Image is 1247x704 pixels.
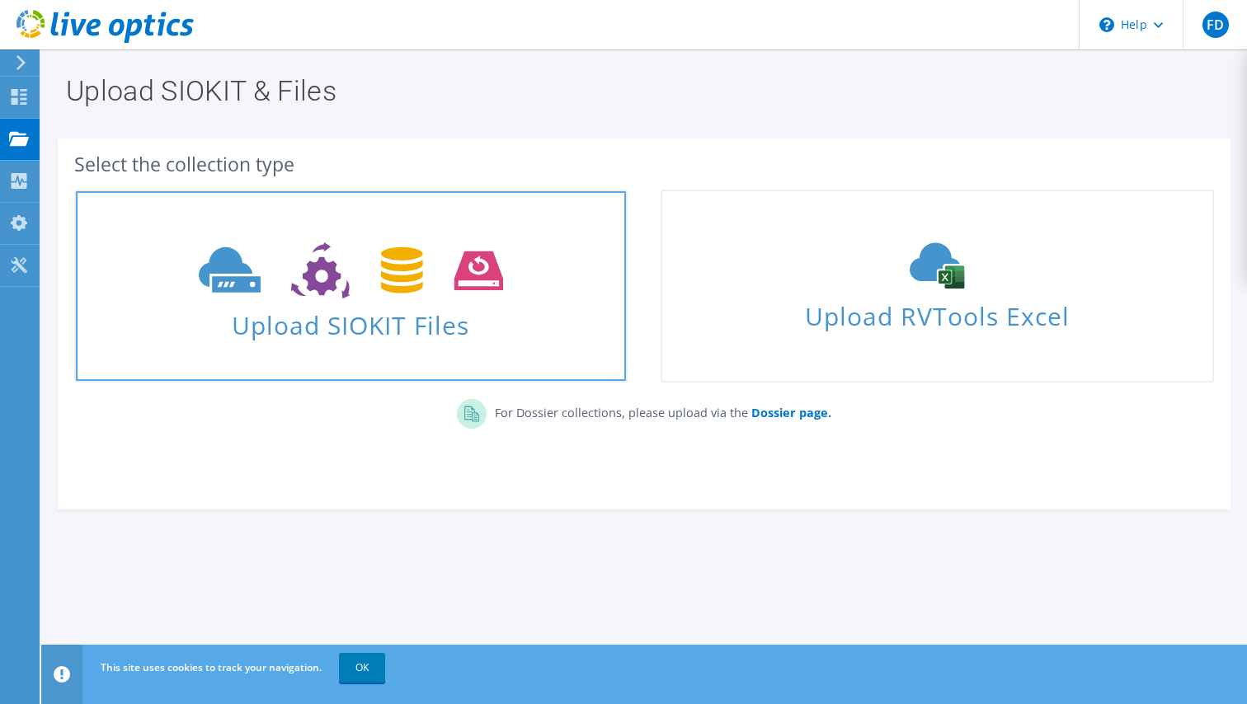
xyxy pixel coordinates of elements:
[487,399,831,422] p: For Dossier collections, please upload via the
[751,405,831,420] b: Dossier page.
[101,660,322,674] span: This site uses cookies to track your navigation.
[662,294,1212,330] span: Upload RVTools Excel
[66,77,1214,105] h1: Upload SIOKIT & Files
[74,155,1214,173] div: Select the collection type
[1099,17,1114,32] svg: \n
[76,303,626,338] span: Upload SIOKIT Files
[74,190,628,383] a: Upload SIOKIT Files
[661,190,1214,383] a: Upload RVTools Excel
[748,405,831,420] a: Dossier page.
[339,653,385,683] a: OK
[1202,12,1229,38] span: FD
